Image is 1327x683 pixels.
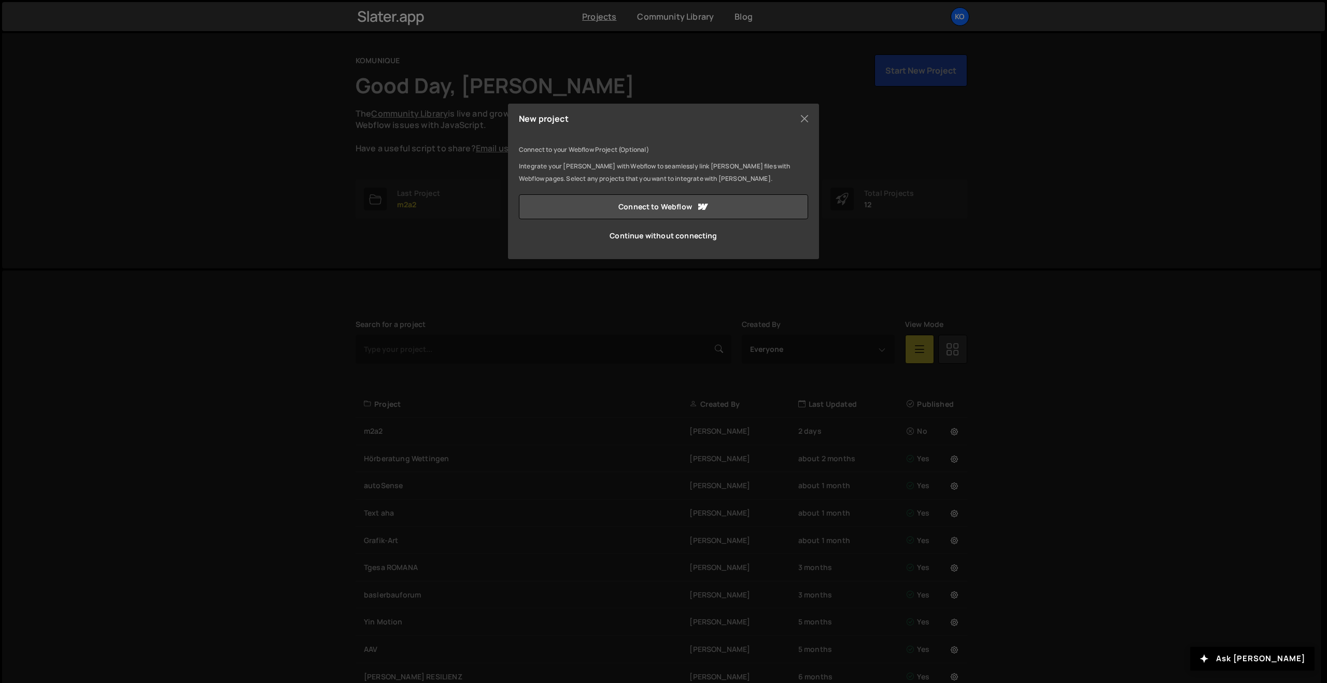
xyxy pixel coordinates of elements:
[519,194,808,219] a: Connect to Webflow
[519,160,808,185] p: Integrate your [PERSON_NAME] with Webflow to seamlessly link [PERSON_NAME] files with Webflow pag...
[519,223,808,248] a: Continue without connecting
[1190,647,1315,671] button: Ask [PERSON_NAME]
[797,111,812,126] button: Close
[519,144,808,156] p: Connect to your Webflow Project (Optional)
[519,115,569,123] h5: New project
